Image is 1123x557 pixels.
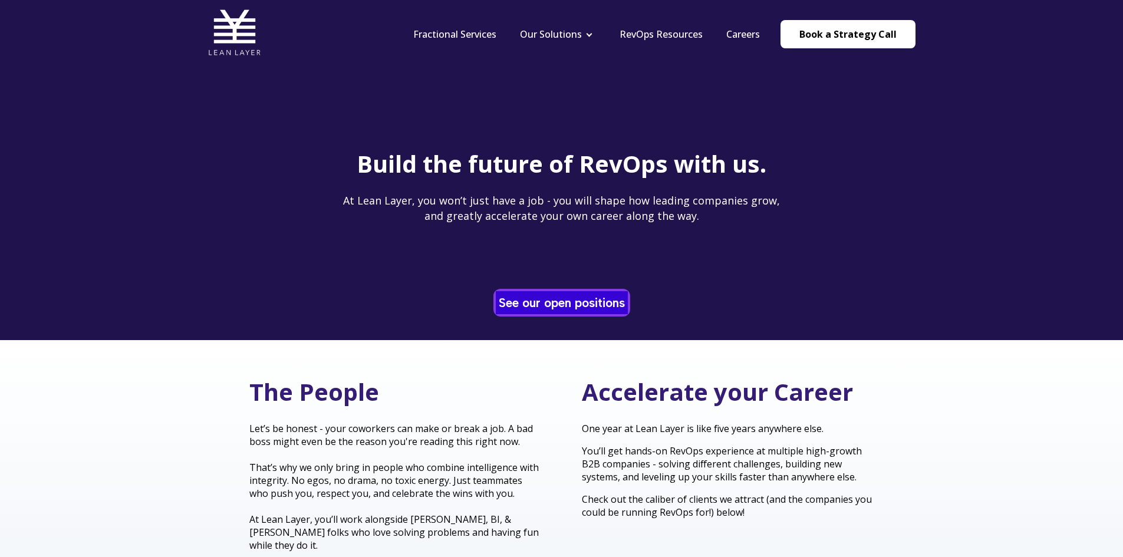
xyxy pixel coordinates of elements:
span: At Lean Layer, you’ll work alongside [PERSON_NAME], BI, & [PERSON_NAME] folks who love solving pr... [249,513,539,552]
span: Build the future of RevOps with us. [357,147,766,180]
a: Careers [726,28,760,41]
span: Accelerate your Career [582,375,853,408]
p: One year at Lean Layer is like five years anywhere else. [582,422,874,435]
span: The People [249,375,379,408]
span: That’s why we only bring in people who combine intelligence with integrity. No egos, no drama, no... [249,461,539,500]
a: RevOps Resources [620,28,703,41]
p: Check out the caliber of clients we attract (and the companies you could be running RevOps for!) ... [582,493,874,519]
a: Fractional Services [413,28,496,41]
img: Lean Layer Logo [208,6,261,59]
span: At Lean Layer, you won’t just have a job - you will shape how leading companies grow, and greatly... [343,193,780,222]
span: Let’s be honest - your coworkers can make or break a job. A bad boss might even be the reason you... [249,422,533,448]
a: Our Solutions [520,28,582,41]
p: You’ll get hands-on RevOps experience at multiple high-growth B2B companies - solving different c... [582,444,874,483]
div: Navigation Menu [401,28,772,41]
a: Book a Strategy Call [780,20,915,48]
a: See our open positions [496,291,628,314]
